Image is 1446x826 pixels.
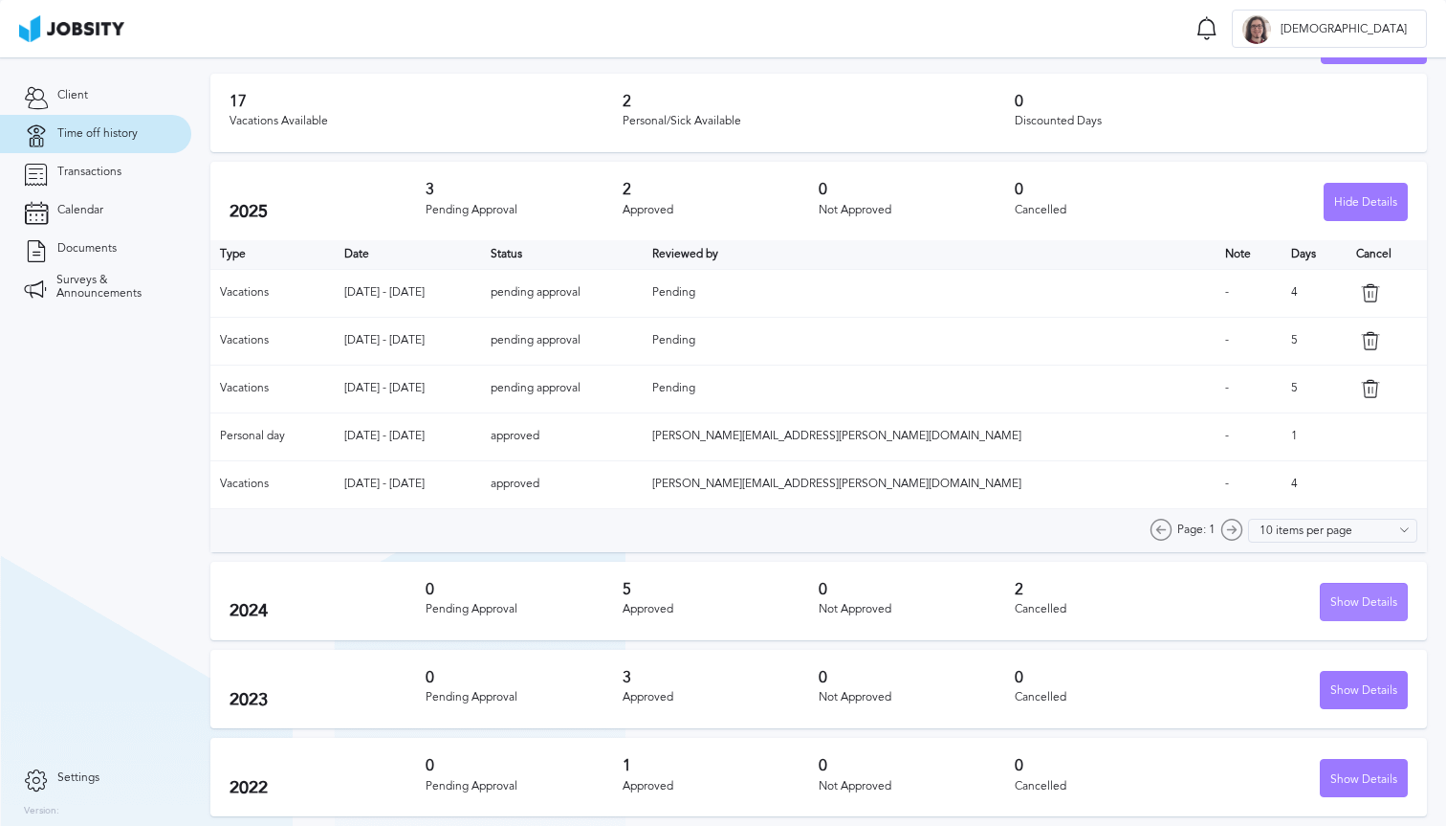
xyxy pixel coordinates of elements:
[230,93,623,110] h3: 17
[1225,333,1229,346] span: -
[481,460,642,508] td: approved
[481,317,642,365] td: pending approval
[1015,204,1211,217] div: Cancelled
[623,691,819,704] div: Approved
[1282,413,1347,460] td: 1
[652,285,695,299] span: Pending
[652,477,1021,490] span: [PERSON_NAME][EMAIL_ADDRESS][PERSON_NAME][DOMAIN_NAME]
[1321,760,1407,798] div: Show Details
[230,778,426,798] h2: 2022
[623,181,819,198] h3: 2
[1321,584,1407,622] div: Show Details
[1282,317,1347,365] td: 5
[652,333,695,346] span: Pending
[57,771,99,785] span: Settings
[1271,23,1416,36] span: [DEMOGRAPHIC_DATA]
[819,691,1015,704] div: Not Approved
[1225,285,1229,299] span: -
[1225,429,1229,442] span: -
[426,691,622,704] div: Pending Approval
[819,757,1015,774] h3: 0
[819,780,1015,793] div: Not Approved
[1015,93,1408,110] h3: 0
[1321,26,1427,64] button: Request time off
[1325,184,1407,222] div: Hide Details
[335,240,481,269] th: Toggle SortBy
[623,581,819,598] h3: 5
[1177,524,1216,537] span: Page: 1
[426,757,622,774] h3: 0
[210,240,335,269] th: Type
[1015,691,1211,704] div: Cancelled
[819,581,1015,598] h3: 0
[1282,269,1347,317] td: 4
[1015,181,1211,198] h3: 0
[57,204,103,217] span: Calendar
[623,115,1016,128] div: Personal/Sick Available
[19,15,124,42] img: ab4bad089aa723f57921c736e9817d99.png
[335,413,481,460] td: [DATE] - [DATE]
[335,269,481,317] td: [DATE] - [DATE]
[652,429,1021,442] span: [PERSON_NAME][EMAIL_ADDRESS][PERSON_NAME][DOMAIN_NAME]
[1232,10,1427,48] button: J[DEMOGRAPHIC_DATA]
[623,780,819,793] div: Approved
[210,317,335,365] td: Vacations
[623,603,819,616] div: Approved
[335,317,481,365] td: [DATE] - [DATE]
[1015,669,1211,686] h3: 0
[1015,581,1211,598] h3: 2
[1320,583,1408,621] button: Show Details
[1320,759,1408,797] button: Show Details
[623,757,819,774] h3: 1
[1015,115,1408,128] div: Discounted Days
[1242,15,1271,44] div: J
[230,601,426,621] h2: 2024
[643,240,1216,269] th: Toggle SortBy
[57,242,117,256] span: Documents
[57,166,121,179] span: Transactions
[819,181,1015,198] h3: 0
[1216,240,1282,269] th: Toggle SortBy
[210,269,335,317] td: Vacations
[623,93,1016,110] h3: 2
[210,413,335,460] td: Personal day
[819,669,1015,686] h3: 0
[623,669,819,686] h3: 3
[819,204,1015,217] div: Not Approved
[57,127,138,141] span: Time off history
[481,240,642,269] th: Toggle SortBy
[57,89,88,102] span: Client
[230,115,623,128] div: Vacations Available
[1347,240,1427,269] th: Cancel
[210,460,335,508] td: Vacations
[481,365,642,413] td: pending approval
[335,365,481,413] td: [DATE] - [DATE]
[335,460,481,508] td: [DATE] - [DATE]
[230,202,426,222] h2: 2025
[1015,603,1211,616] div: Cancelled
[652,381,695,394] span: Pending
[1282,460,1347,508] td: 4
[426,603,622,616] div: Pending Approval
[1225,381,1229,394] span: -
[623,204,819,217] div: Approved
[1015,780,1211,793] div: Cancelled
[481,269,642,317] td: pending approval
[426,581,622,598] h3: 0
[1320,671,1408,709] button: Show Details
[1225,477,1229,490] span: -
[24,806,59,817] label: Version:
[426,669,622,686] h3: 0
[481,413,642,460] td: approved
[1282,240,1347,269] th: Days
[1321,672,1407,710] div: Show Details
[1015,757,1211,774] h3: 0
[426,181,622,198] h3: 3
[56,274,167,301] span: Surveys & Announcements
[1282,365,1347,413] td: 5
[210,365,335,413] td: Vacations
[819,603,1015,616] div: Not Approved
[1324,183,1408,221] button: Hide Details
[426,780,622,793] div: Pending Approval
[230,690,426,710] h2: 2023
